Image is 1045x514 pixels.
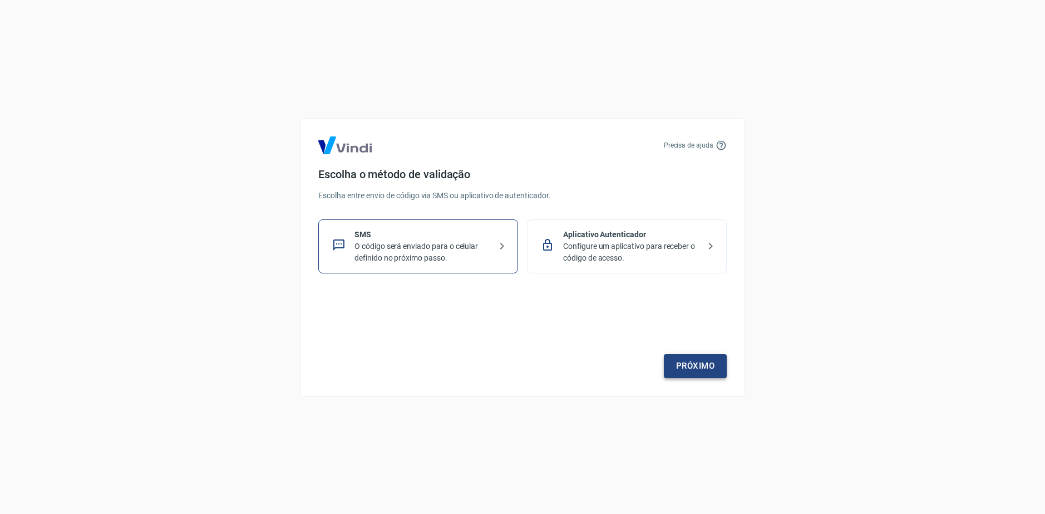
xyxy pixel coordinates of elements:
h4: Escolha o método de validação [318,168,727,181]
p: Precisa de ajuda [664,140,713,150]
div: Aplicativo AutenticadorConfigure um aplicativo para receber o código de acesso. [527,219,727,273]
p: Configure um aplicativo para receber o código de acesso. [563,241,699,264]
img: Logo Vind [318,136,372,154]
div: SMSO código será enviado para o celular definido no próximo passo. [318,219,518,273]
p: Aplicativo Autenticador [563,229,699,241]
a: Próximo [664,354,727,378]
p: O código será enviado para o celular definido no próximo passo. [354,241,491,264]
p: Escolha entre envio de código via SMS ou aplicativo de autenticador. [318,190,727,202]
p: SMS [354,229,491,241]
